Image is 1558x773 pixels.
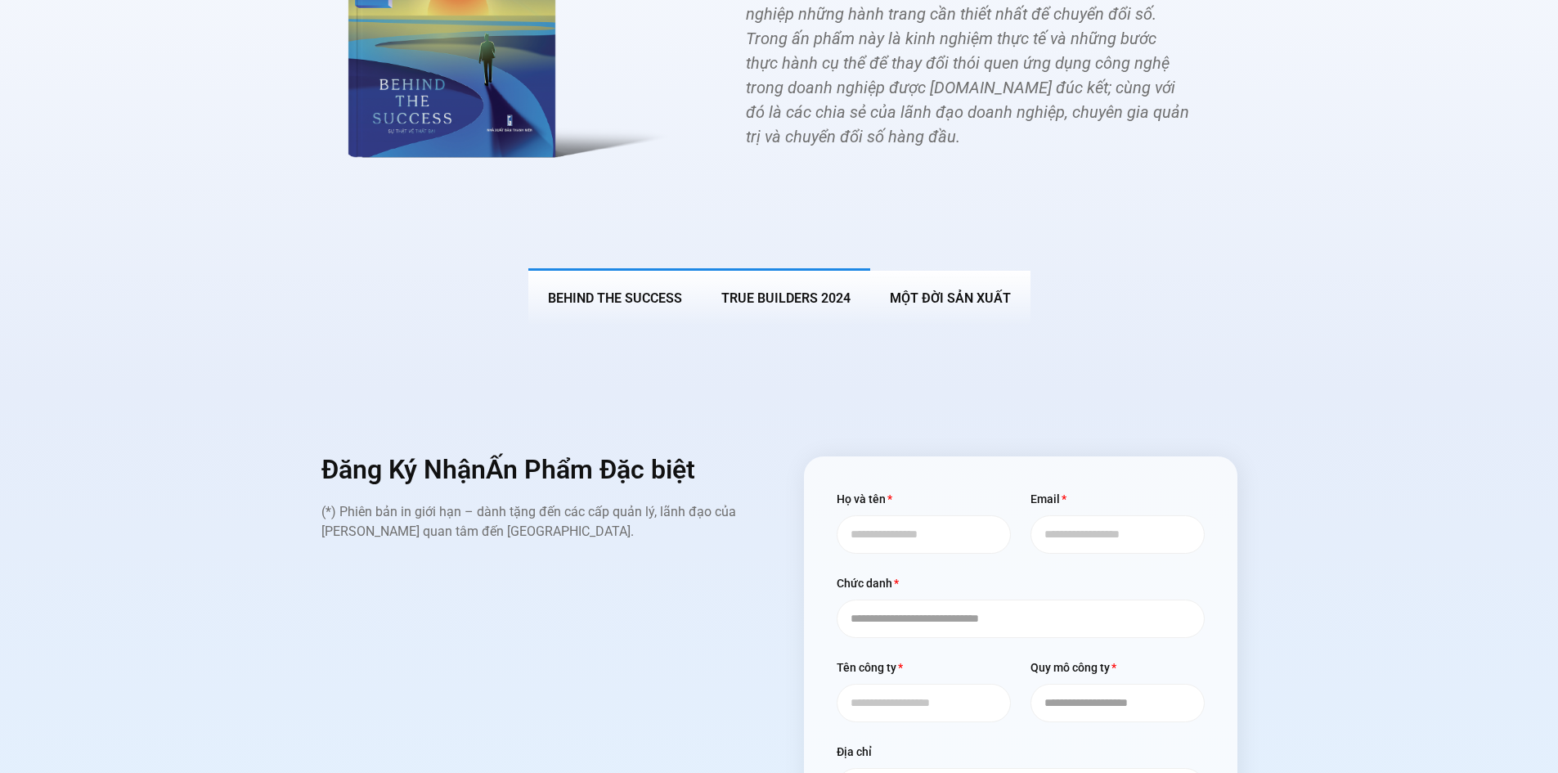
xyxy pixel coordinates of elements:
[721,290,851,306] span: True Builders 2024
[837,573,900,600] label: Chức danh
[1030,489,1067,515] label: Email
[837,742,872,768] label: Địa chỉ
[837,489,893,515] label: Họ và tên
[321,502,755,542] p: (*) Phiên bản in giới hạn – dành tặng đến các cấp quản lý, lãnh đạo của [PERSON_NAME] quan tâm đế...
[890,290,1011,306] span: MỘT ĐỜI SẢN XUẤT
[486,454,695,485] span: Ấn Phẩm Đặc biệt
[321,456,755,483] h2: Đăng Ký Nhận
[1030,658,1117,684] label: Quy mô công ty
[837,658,904,684] label: Tên công ty
[548,290,682,306] span: BEHIND THE SUCCESS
